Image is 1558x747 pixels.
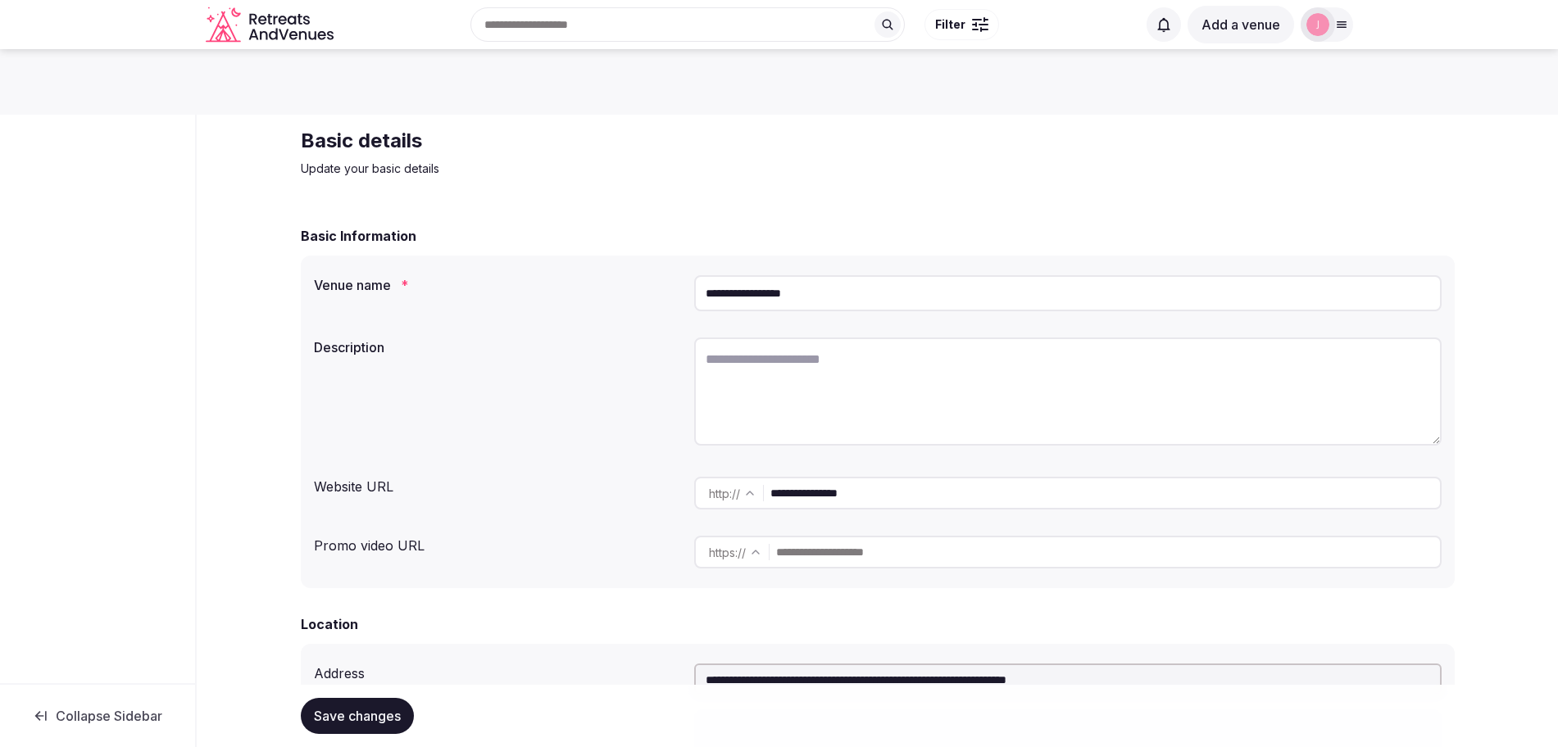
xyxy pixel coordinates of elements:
button: Add a venue [1188,6,1294,43]
span: Save changes [314,708,401,724]
div: Address [314,657,681,683]
a: Add a venue [1188,16,1294,33]
button: Filter [924,9,999,40]
label: Description [314,341,681,354]
span: Collapse Sidebar [56,708,162,724]
span: Filter [935,16,965,33]
div: Website URL [314,470,681,496]
button: Save changes [301,698,414,734]
h2: Basic Information [301,226,416,246]
a: Visit the homepage [206,7,337,43]
img: jen-7867 [1306,13,1329,36]
svg: Retreats and Venues company logo [206,7,337,43]
button: Collapse Sidebar [13,698,182,734]
div: Promo video URL [314,529,681,555]
label: Venue name [314,278,681,292]
h2: Basic details [301,128,852,154]
h2: Location [301,614,358,634]
p: Update your basic details [301,161,852,177]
